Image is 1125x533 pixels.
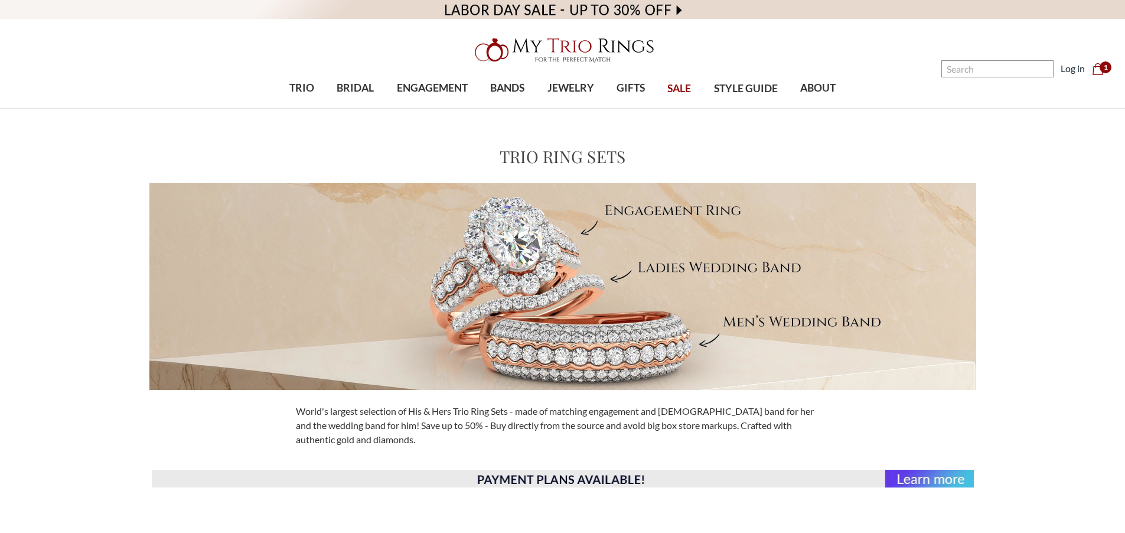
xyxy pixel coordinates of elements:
[350,108,361,109] button: submenu toggle
[501,108,513,109] button: submenu toggle
[812,108,824,109] button: submenu toggle
[1092,61,1111,76] a: Cart with 0 items
[1092,63,1104,75] svg: cart.cart_preview
[714,81,778,96] span: STYLE GUIDE
[289,80,314,96] span: TRIO
[605,69,656,108] a: GIFTS
[325,69,385,108] a: BRIDAL
[296,108,308,109] button: submenu toggle
[278,69,325,108] a: TRIO
[800,80,836,96] span: ABOUT
[468,31,657,69] img: My Trio Rings
[667,81,691,96] span: SALE
[337,80,374,96] span: BRIDAL
[500,144,626,169] h1: Trio Ring Sets
[702,70,788,108] a: STYLE GUIDE
[565,108,576,109] button: submenu toggle
[426,108,438,109] button: submenu toggle
[490,80,524,96] span: BANDS
[149,183,976,390] img: Meet Your Perfect Match MyTrioRings
[941,60,1054,77] input: Search
[617,80,645,96] span: GIFTS
[289,404,837,447] div: World's largest selection of His & Hers Trio Ring Sets - made of matching engagement and [DEMOGRA...
[479,69,536,108] a: BANDS
[386,69,479,108] a: ENGAGEMENT
[536,69,605,108] a: JEWELRY
[625,108,637,109] button: submenu toggle
[656,70,702,108] a: SALE
[1100,61,1111,73] span: 1
[1061,61,1085,76] a: Log in
[547,80,594,96] span: JEWELRY
[789,69,847,108] a: ABOUT
[397,80,468,96] span: ENGAGEMENT
[326,31,798,69] a: My Trio Rings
